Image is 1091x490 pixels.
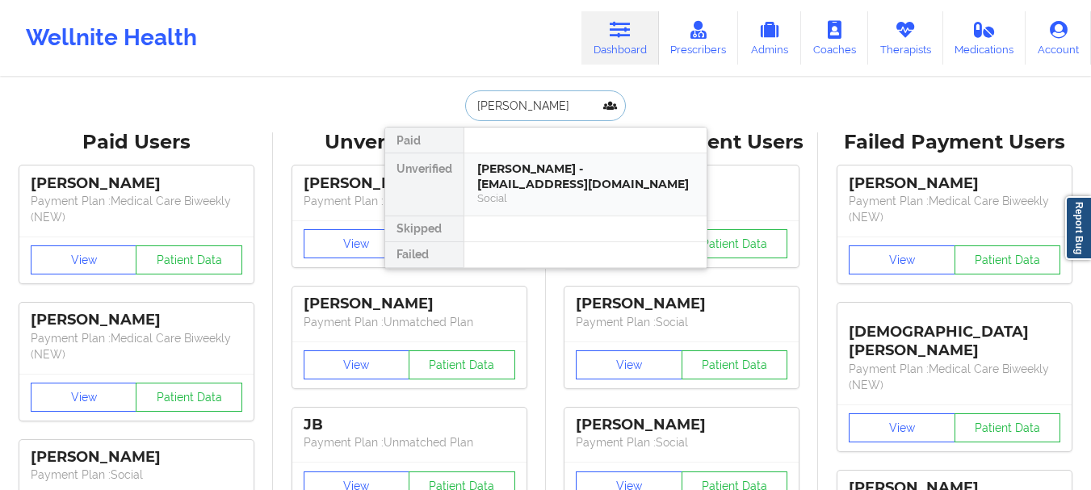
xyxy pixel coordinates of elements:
[304,295,515,313] div: [PERSON_NAME]
[31,174,242,193] div: [PERSON_NAME]
[304,193,515,209] p: Payment Plan : Unmatched Plan
[385,216,464,242] div: Skipped
[659,11,739,65] a: Prescribers
[682,350,788,379] button: Patient Data
[385,242,464,268] div: Failed
[304,174,515,193] div: [PERSON_NAME]
[1065,196,1091,260] a: Report Bug
[304,229,410,258] button: View
[31,245,137,274] button: View
[868,11,943,65] a: Therapists
[801,11,868,65] a: Coaches
[409,350,515,379] button: Patient Data
[849,174,1060,193] div: [PERSON_NAME]
[385,128,464,153] div: Paid
[829,130,1080,155] div: Failed Payment Users
[576,416,787,434] div: [PERSON_NAME]
[136,245,242,274] button: Patient Data
[1026,11,1091,65] a: Account
[576,295,787,313] div: [PERSON_NAME]
[849,361,1060,393] p: Payment Plan : Medical Care Biweekly (NEW)
[136,383,242,412] button: Patient Data
[682,229,788,258] button: Patient Data
[477,161,694,191] div: [PERSON_NAME] - [EMAIL_ADDRESS][DOMAIN_NAME]
[31,467,242,483] p: Payment Plan : Social
[304,416,515,434] div: JB
[955,245,1061,274] button: Patient Data
[576,314,787,330] p: Payment Plan : Social
[304,350,410,379] button: View
[11,130,262,155] div: Paid Users
[849,413,955,442] button: View
[31,311,242,329] div: [PERSON_NAME]
[576,434,787,450] p: Payment Plan : Social
[581,11,659,65] a: Dashboard
[849,193,1060,225] p: Payment Plan : Medical Care Biweekly (NEW)
[738,11,801,65] a: Admins
[31,448,242,467] div: [PERSON_NAME]
[304,434,515,450] p: Payment Plan : Unmatched Plan
[31,193,242,225] p: Payment Plan : Medical Care Biweekly (NEW)
[849,311,1060,360] div: [DEMOGRAPHIC_DATA][PERSON_NAME]
[477,191,694,205] div: Social
[955,413,1061,442] button: Patient Data
[385,153,464,216] div: Unverified
[31,383,137,412] button: View
[31,330,242,362] p: Payment Plan : Medical Care Biweekly (NEW)
[576,350,682,379] button: View
[304,314,515,330] p: Payment Plan : Unmatched Plan
[849,245,955,274] button: View
[284,130,535,155] div: Unverified Users
[943,11,1026,65] a: Medications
